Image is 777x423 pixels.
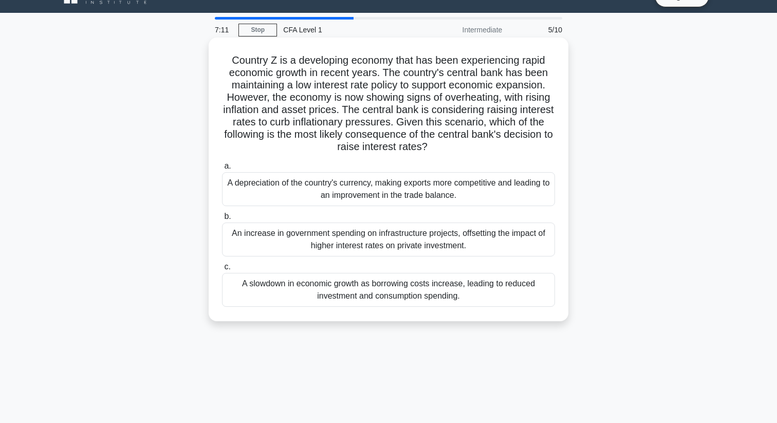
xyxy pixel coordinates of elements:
[224,212,231,220] span: b.
[224,161,231,170] span: a.
[508,20,568,40] div: 5/10
[222,273,555,307] div: A slowdown in economic growth as borrowing costs increase, leading to reduced investment and cons...
[418,20,508,40] div: Intermediate
[224,262,230,271] span: c.
[222,172,555,206] div: A depreciation of the country's currency, making exports more competitive and leading to an impro...
[209,20,238,40] div: 7:11
[238,24,277,36] a: Stop
[221,54,556,154] h5: Country Z is a developing economy that has been experiencing rapid economic growth in recent year...
[222,223,555,256] div: An increase in government spending on infrastructure projects, offsetting the impact of higher in...
[277,20,418,40] div: CFA Level 1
